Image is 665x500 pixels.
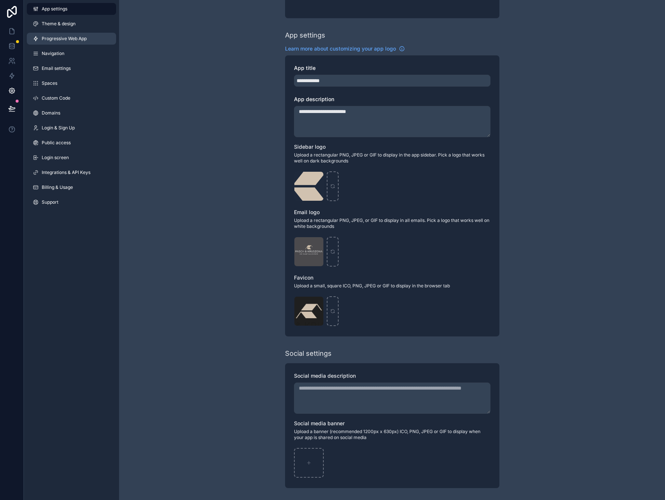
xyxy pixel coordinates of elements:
span: App settings [42,6,67,12]
a: Custom Code [27,92,116,104]
span: Email logo [294,209,320,215]
a: Email settings [27,62,116,74]
span: Upload a rectangular PNG, JPEG or GIF to display in the app sidebar. Pick a logo that works well ... [294,152,490,164]
span: Domains [42,110,60,116]
span: Custom Code [42,95,70,101]
span: Social media description [294,372,356,379]
span: Login screen [42,155,69,161]
a: Navigation [27,48,116,59]
span: Learn more about customizing your app logo [285,45,396,52]
span: Progressive Web App [42,36,87,42]
span: Theme & design [42,21,76,27]
span: Upload a banner (recommended 1200px x 630px) ICO, PNG, JPEG or GIF to display when your app is sh... [294,429,490,441]
span: Spaces [42,80,57,86]
span: Upload a rectangular PNG, JPEG, or GIF to display in all emails. Pick a logo that works well on w... [294,217,490,229]
div: Social settings [285,348,332,359]
span: Social media banner [294,420,345,426]
a: Public access [27,137,116,149]
span: Favicon [294,274,313,281]
div: App settings [285,30,325,41]
a: Billing & Usage [27,181,116,193]
a: Login screen [27,152,116,164]
span: App description [294,96,334,102]
span: Public access [42,140,71,146]
span: App title [294,65,316,71]
a: Spaces [27,77,116,89]
span: Sidebar logo [294,143,326,150]
a: Integrations & API Keys [27,167,116,178]
span: Integrations & API Keys [42,170,90,175]
a: Progressive Web App [27,33,116,45]
a: App settings [27,3,116,15]
a: Theme & design [27,18,116,30]
a: Support [27,196,116,208]
span: Upload a small, square ICO, PNG, JPEG or GIF to display in the browser tab [294,283,490,289]
span: Login & Sign Up [42,125,75,131]
span: Email settings [42,65,71,71]
a: Learn more about customizing your app logo [285,45,405,52]
span: Billing & Usage [42,184,73,190]
span: Navigation [42,51,64,57]
a: Domains [27,107,116,119]
span: Support [42,199,58,205]
a: Login & Sign Up [27,122,116,134]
